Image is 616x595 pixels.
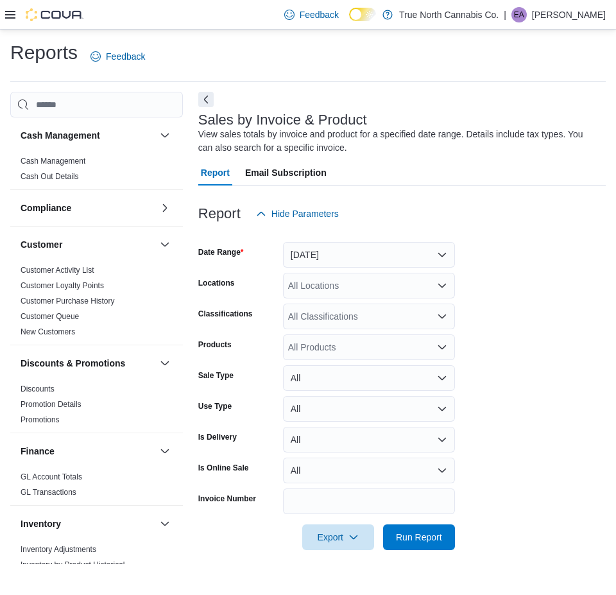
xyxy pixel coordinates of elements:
[157,237,173,252] button: Customer
[198,278,235,288] label: Locations
[300,8,339,21] span: Feedback
[198,92,214,107] button: Next
[198,494,256,504] label: Invoice Number
[21,297,115,306] a: Customer Purchase History
[349,21,350,22] span: Dark Mode
[21,280,104,291] span: Customer Loyalty Points
[271,207,339,220] span: Hide Parameters
[21,172,79,181] a: Cash Out Details
[283,396,455,422] button: All
[21,327,75,337] span: New Customers
[106,50,145,63] span: Feedback
[437,311,447,322] button: Open list of options
[201,160,230,185] span: Report
[10,263,183,345] div: Customer
[21,487,76,497] span: GL Transactions
[157,356,173,371] button: Discounts & Promotions
[302,524,374,550] button: Export
[21,472,82,482] span: GL Account Totals
[10,469,183,505] div: Finance
[10,40,78,65] h1: Reports
[157,444,173,459] button: Finance
[21,281,104,290] a: Customer Loyalty Points
[383,524,455,550] button: Run Report
[399,7,499,22] p: True North Cannabis Co.
[198,401,232,411] label: Use Type
[198,206,241,221] h3: Report
[21,399,81,410] span: Promotion Details
[245,160,327,185] span: Email Subscription
[251,201,344,227] button: Hide Parameters
[437,280,447,291] button: Open list of options
[21,129,155,142] button: Cash Management
[511,7,527,22] div: Erin Anderson
[85,44,150,69] a: Feedback
[157,128,173,143] button: Cash Management
[21,157,85,166] a: Cash Management
[21,545,96,554] a: Inventory Adjustments
[283,365,455,391] button: All
[21,517,61,530] h3: Inventory
[21,357,155,370] button: Discounts & Promotions
[21,238,155,251] button: Customer
[396,531,442,544] span: Run Report
[198,370,234,381] label: Sale Type
[21,238,62,251] h3: Customer
[21,472,82,481] a: GL Account Totals
[198,112,367,128] h3: Sales by Invoice & Product
[21,171,79,182] span: Cash Out Details
[21,311,79,322] span: Customer Queue
[10,381,183,433] div: Discounts & Promotions
[21,560,125,570] span: Inventory by Product Historical
[21,327,75,336] a: New Customers
[198,128,599,155] div: View sales totals by invoice and product for a specified date range. Details include tax types. Y...
[21,202,71,214] h3: Compliance
[21,488,76,497] a: GL Transactions
[10,153,183,189] div: Cash Management
[198,340,232,350] label: Products
[283,458,455,483] button: All
[157,516,173,531] button: Inventory
[21,560,125,569] a: Inventory by Product Historical
[198,247,244,257] label: Date Range
[279,2,344,28] a: Feedback
[21,202,155,214] button: Compliance
[198,309,253,319] label: Classifications
[198,463,249,473] label: Is Online Sale
[21,400,81,409] a: Promotion Details
[26,8,83,21] img: Cova
[21,296,115,306] span: Customer Purchase History
[21,415,60,425] span: Promotions
[21,445,55,458] h3: Finance
[21,357,125,370] h3: Discounts & Promotions
[21,544,96,555] span: Inventory Adjustments
[21,265,94,275] span: Customer Activity List
[21,266,94,275] a: Customer Activity List
[283,427,455,453] button: All
[198,432,237,442] label: Is Delivery
[21,129,100,142] h3: Cash Management
[21,517,155,530] button: Inventory
[21,156,85,166] span: Cash Management
[504,7,506,22] p: |
[514,7,524,22] span: EA
[157,200,173,216] button: Compliance
[437,342,447,352] button: Open list of options
[21,384,55,394] span: Discounts
[532,7,606,22] p: [PERSON_NAME]
[21,384,55,393] a: Discounts
[21,445,155,458] button: Finance
[283,242,455,268] button: [DATE]
[21,312,79,321] a: Customer Queue
[21,415,60,424] a: Promotions
[310,524,366,550] span: Export
[349,8,376,21] input: Dark Mode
